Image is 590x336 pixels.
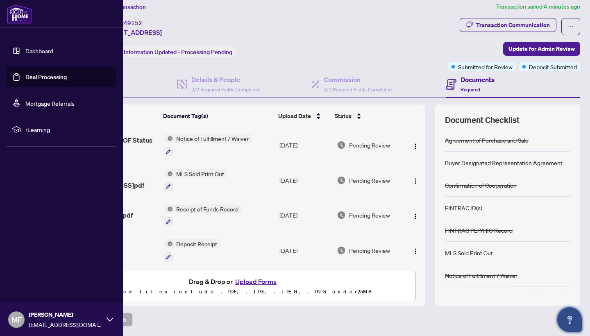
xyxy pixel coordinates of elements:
span: Notice of Fulfillment / Waiver [173,134,252,143]
span: rLearning [25,125,111,134]
th: Status [331,104,403,127]
div: Transaction Communication [476,18,550,32]
img: Status Icon [164,169,173,178]
img: Document Status [337,211,346,220]
h4: Details & People [191,75,259,84]
a: Mortgage Referrals [25,100,75,107]
span: Pending Review [349,246,390,255]
button: Update for Admin Review [503,42,580,56]
div: FINTRAC ID(s) [445,203,482,212]
img: Logo [412,213,419,220]
span: [EMAIL_ADDRESS][DOMAIN_NAME] [29,320,102,329]
span: Receipt of Funds Record [173,204,242,213]
span: Required [461,86,480,93]
div: MLS Sold Print Out [445,248,493,257]
button: Logo [409,209,422,222]
button: Upload Forms [233,276,279,287]
img: Status Icon [164,239,173,248]
td: [DATE] [276,163,334,198]
span: 1/1 Required Fields Completed [324,86,392,93]
div: FINTRAC PEP/HIO Record [445,226,513,235]
td: [DATE] [276,198,334,233]
span: Document Checklist [445,114,520,126]
a: Dashboard [25,47,53,54]
button: Logo [409,138,422,152]
span: 2/2 Required Fields Completed [191,86,259,93]
button: Status IconReceipt of Funds Record [164,204,242,227]
img: Document Status [337,176,346,185]
span: View Transaction [102,3,146,11]
span: 49152 [124,19,142,27]
span: Upload Date [278,111,311,120]
td: [DATE] [276,233,334,268]
span: Information Updated - Processing Pending [124,48,232,56]
img: logo [7,4,32,24]
button: Open asap [557,307,582,332]
a: Deal Processing [25,73,67,81]
span: [PERSON_NAME] [29,310,102,319]
button: Logo [409,174,422,187]
button: Status IconNotice of Fulfillment / Waiver [164,134,252,156]
button: Status IconDeposit Receipt [164,239,220,261]
img: Document Status [337,246,346,255]
img: Document Status [337,141,346,150]
img: Status Icon [164,204,173,213]
span: ellipsis [568,24,574,30]
th: Upload Date [275,104,332,127]
span: Drag & Drop or [189,276,279,287]
button: Status IconMLS Sold Print Out [164,169,227,191]
span: Pending Review [349,211,390,220]
img: Logo [412,178,419,184]
div: Confirmation of Cooperation [445,181,517,190]
h4: Documents [461,75,495,84]
td: [DATE] [276,127,334,163]
button: Logo [409,244,422,257]
button: Transaction Communication [460,18,556,32]
span: Deposit Submitted [529,62,577,71]
h4: Commission [324,75,392,84]
img: Status Icon [164,134,173,143]
th: Document Tag(s) [160,104,275,127]
span: MF [11,314,22,325]
span: Status [335,111,352,120]
span: Pending Review [349,141,390,150]
div: Agreement of Purchase and Sale [445,136,529,145]
div: Notice of Fulfillment / Waiver [445,271,517,280]
span: Deposit Receipt [173,239,220,248]
img: Logo [412,248,419,254]
img: Logo [412,143,419,150]
article: Transaction saved 4 minutes ago [496,2,580,11]
span: Drag & Drop orUpload FormsSupported files include .PDF, .JPG, .JPEG, .PNG under25MB [53,271,415,302]
span: [STREET_ADDRESS] [102,27,162,37]
p: Supported files include .PDF, .JPG, .JPEG, .PNG under 25 MB [58,287,410,297]
span: Update for Admin Review [508,42,575,55]
span: Submitted for Review [458,62,513,71]
span: Pending Review [349,176,390,185]
span: MLS Sold Print Out [173,169,227,178]
div: Status: [102,46,236,57]
div: Buyer Designated Representation Agreement [445,158,563,167]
